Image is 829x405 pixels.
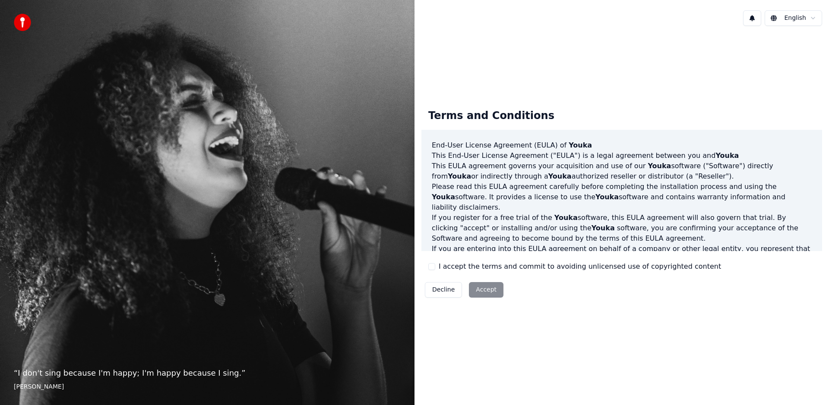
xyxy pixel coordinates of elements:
[432,161,812,182] p: This EULA agreement governs your acquisition and use of our software ("Software") directly from o...
[548,172,572,180] span: Youka
[432,244,812,285] p: If you are entering into this EULA agreement on behalf of a company or other legal entity, you re...
[421,102,561,130] div: Terms and Conditions
[595,193,619,201] span: Youka
[425,282,462,298] button: Decline
[592,224,615,232] span: Youka
[432,193,455,201] span: Youka
[432,213,812,244] p: If you register for a free trial of the software, this EULA agreement will also govern that trial...
[14,14,31,31] img: youka
[648,162,671,170] span: Youka
[432,182,812,213] p: Please read this EULA agreement carefully before completing the installation process and using th...
[432,151,812,161] p: This End-User License Agreement ("EULA") is a legal agreement between you and
[554,213,578,222] span: Youka
[715,151,739,160] span: Youka
[432,140,812,151] h3: End-User License Agreement (EULA) of
[448,172,471,180] span: Youka
[14,367,401,379] p: “ I don't sing because I'm happy; I'm happy because I sing. ”
[439,261,721,272] label: I accept the terms and commit to avoiding unlicensed use of copyrighted content
[569,141,592,149] span: Youka
[14,383,401,391] footer: [PERSON_NAME]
